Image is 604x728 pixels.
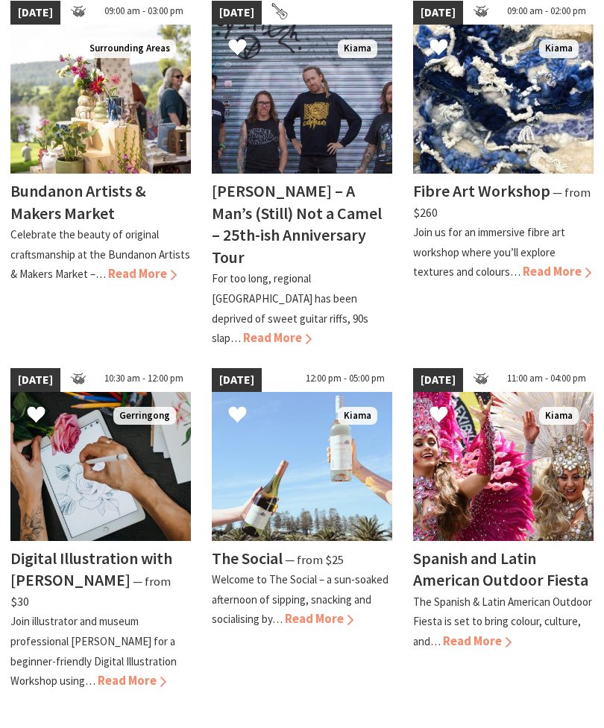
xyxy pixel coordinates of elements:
[413,548,588,591] h4: Spanish and Latin American Outdoor Fiesta
[415,390,463,442] button: Click to Favourite Spanish and Latin American Outdoor Fiesta
[413,225,565,279] p: Join us for an immersive fibre art workshop where you’ll explore textures and colours…
[500,1,594,25] span: 09:00 am - 02:00 pm
[10,1,60,25] span: [DATE]
[338,407,377,425] span: Kiama
[212,180,382,268] h4: [PERSON_NAME] – A Man’s (Still) Not a Camel – 25th-ish Anniversary Tour
[212,1,392,349] a: [DATE] Frenzel Rhomb Kiama Pavilion Saturday 4th October Kiama [PERSON_NAME] – A Man’s (Still) No...
[97,1,191,25] span: 09:00 am - 03:00 pm
[298,368,392,392] span: 12:00 pm - 05:00 pm
[10,180,146,224] h4: Bundanon Artists & Makers Market
[413,185,591,221] span: ⁠— from $260
[212,368,392,691] a: [DATE] 12:00 pm - 05:00 pm The Social Kiama The Social ⁠— from $25 Welcome to The Social – a sun-...
[413,368,463,392] span: [DATE]
[285,611,353,627] span: Read More
[108,266,177,282] span: Read More
[98,673,166,689] span: Read More
[443,633,512,649] span: Read More
[84,39,176,58] span: Surrounding Areas
[10,574,171,610] span: ⁠— from $30
[413,1,594,349] a: [DATE] 09:00 am - 02:00 pm Fibre Art Kiama Fibre Art Workshop ⁠— from $260 Join us for an immersi...
[12,390,60,442] button: Click to Favourite Digital Illustration with Daniela Franza
[12,23,60,75] button: Click to Favourite Bundanon Artists & Makers Market
[213,390,262,442] button: Click to Favourite The Social
[10,368,60,392] span: [DATE]
[212,368,262,392] span: [DATE]
[413,1,463,25] span: [DATE]
[212,548,283,569] h4: The Social
[212,25,392,174] img: Frenzel Rhomb Kiama Pavilion Saturday 4th October
[413,25,594,174] img: Fibre Art
[10,1,191,349] a: [DATE] 09:00 am - 03:00 pm A seleciton of ceramic goods are placed on a table outdoor with river ...
[539,407,579,425] span: Kiama
[212,572,388,626] p: Welcome to The Social – a sun-soaked afternoon of sipping, snacking and socialising by…
[10,614,177,688] p: Join illustrator and museum professional [PERSON_NAME] for a beginner-friendly Digital Illustrati...
[10,227,190,281] p: Celebrate the beauty of original craftsmanship at the Bundanon Artists & Makers Market –…
[97,368,191,392] span: 10:30 am - 12:00 pm
[523,264,591,279] span: Read More
[413,392,594,541] img: Dancers in jewelled pink and silver costumes with feathers, holding their hands up while smiling
[10,548,172,591] h4: Digital Illustration with [PERSON_NAME]
[285,552,344,568] span: ⁠— from $25
[213,23,262,75] button: Click to Favourite Frenzal Rhomb – A Man’s (Still) Not a Camel – 25th-ish Anniversary Tour
[413,180,550,201] h4: Fibre Art Workshop
[10,368,191,691] a: [DATE] 10:30 am - 12:00 pm Woman's hands sketching an illustration of a rose on an iPad with a di...
[539,39,579,58] span: Kiama
[212,392,392,541] img: The Social
[500,368,594,392] span: 11:00 am - 04:00 pm
[338,39,377,58] span: Kiama
[415,23,463,75] button: Click to Favourite Fibre Art Workshop
[413,595,592,648] p: The Spanish & Latin American Outdoor Fiesta is set to bring colour, culture, and…
[113,407,176,425] span: Gerringong
[413,368,594,691] a: [DATE] 11:00 am - 04:00 pm Dancers in jewelled pink and silver costumes with feathers, holding th...
[212,1,262,25] span: [DATE]
[10,392,191,541] img: Woman's hands sketching an illustration of a rose on an iPad with a digital stylus
[212,271,368,345] p: For too long, regional [GEOGRAPHIC_DATA] has been deprived of sweet guitar riffs, 90s slap…
[243,330,312,346] span: Read More
[10,25,191,174] img: A seleciton of ceramic goods are placed on a table outdoor with river views behind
